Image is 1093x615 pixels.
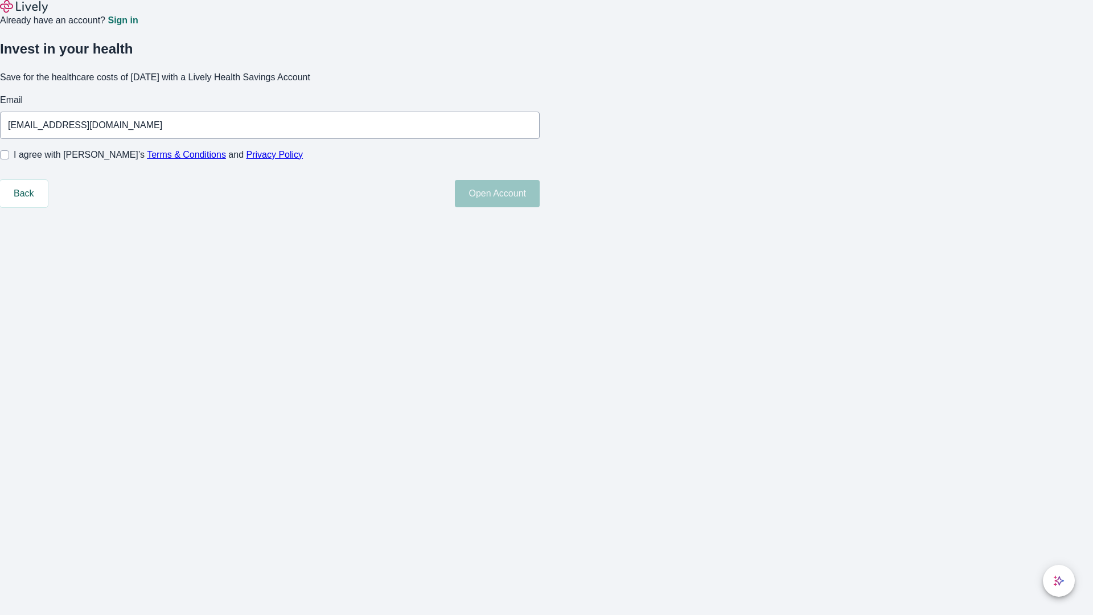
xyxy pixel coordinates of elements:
a: Terms & Conditions [147,150,226,159]
svg: Lively AI Assistant [1053,575,1065,587]
a: Privacy Policy [246,150,303,159]
a: Sign in [108,16,138,25]
span: I agree with [PERSON_NAME]’s and [14,148,303,162]
button: chat [1043,565,1075,597]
